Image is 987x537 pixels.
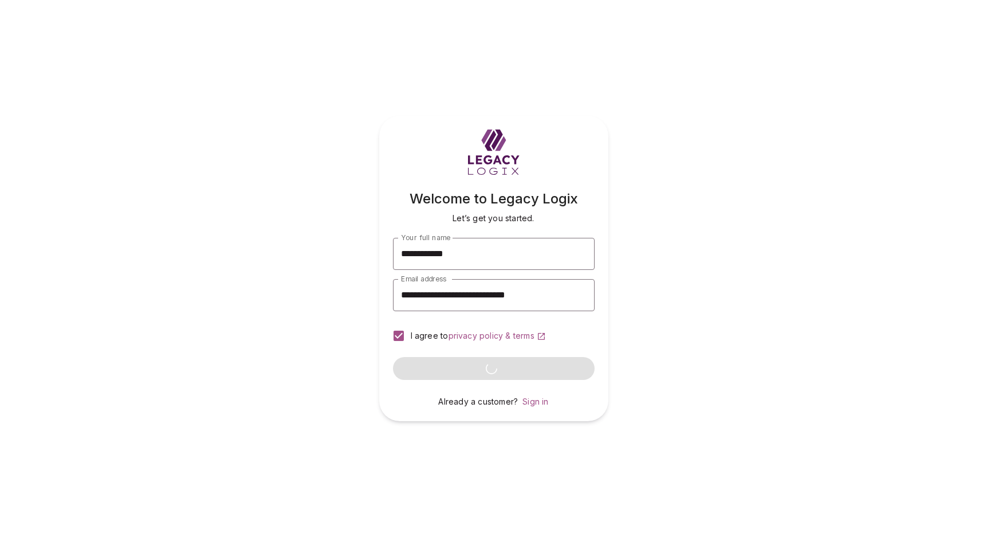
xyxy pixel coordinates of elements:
[401,275,446,283] span: Email address
[449,331,546,340] a: privacy policy & terms
[401,233,450,242] span: Your full name
[522,397,548,406] a: Sign in
[453,213,534,223] span: Let’s get you started.
[449,331,534,340] span: privacy policy & terms
[410,190,578,207] span: Welcome to Legacy Logix
[411,331,449,340] span: I agree to
[438,397,518,406] span: Already a customer?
